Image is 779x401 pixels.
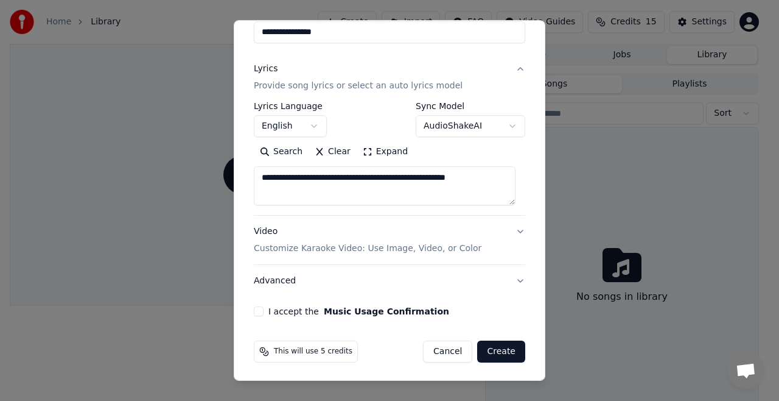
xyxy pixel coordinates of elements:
div: Lyrics [254,63,278,75]
button: Advanced [254,265,525,297]
label: Lyrics Language [254,102,327,110]
button: Clear [309,142,357,161]
div: LyricsProvide song lyrics or select an auto lyrics model [254,102,525,215]
label: I accept the [268,307,449,316]
button: LyricsProvide song lyrics or select an auto lyrics model [254,53,525,102]
button: Search [254,142,309,161]
button: I accept the [324,307,449,316]
span: This will use 5 credits [274,347,352,357]
button: Create [477,341,525,363]
button: VideoCustomize Karaoke Video: Use Image, Video, or Color [254,216,525,264]
p: Customize Karaoke Video: Use Image, Video, or Color [254,243,481,255]
button: Cancel [423,341,472,363]
label: Sync Model [416,102,525,110]
div: Video [254,225,481,255]
button: Expand [357,142,414,161]
p: Provide song lyrics or select an auto lyrics model [254,80,463,92]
